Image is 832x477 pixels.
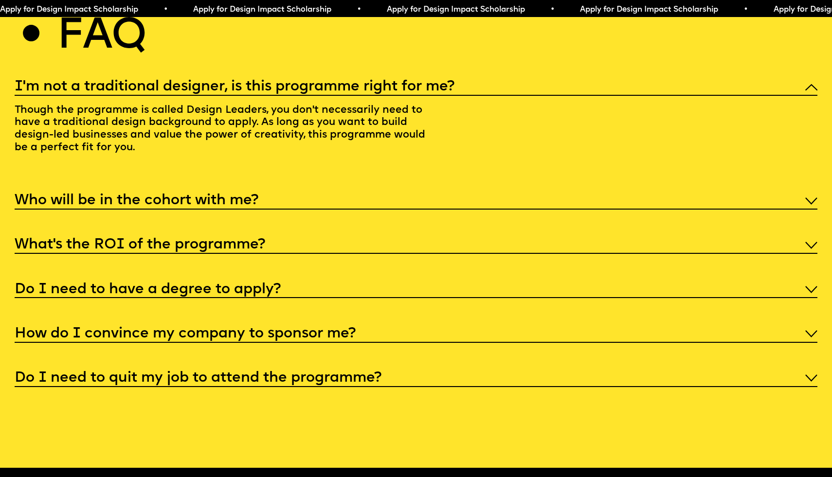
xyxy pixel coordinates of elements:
[736,6,741,14] span: •
[15,82,454,92] h5: I'm not a traditional designer, is this programme right for me?
[15,196,258,206] h5: Who will be in the cohort with me?
[15,96,431,165] p: Though the programme is called Design Leaders, you don't necessarily need to have a traditional d...
[15,373,381,383] h5: Do I need to quit my job to attend the programme?
[156,6,160,14] span: •
[15,329,356,339] h5: How do I convince my company to sponsor me?
[15,285,281,295] h5: Do I need to have a degree to apply?
[349,6,354,14] span: •
[543,6,547,14] span: •
[15,240,265,250] h5: What’s the ROI of the programme?
[57,19,145,55] h2: Faq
